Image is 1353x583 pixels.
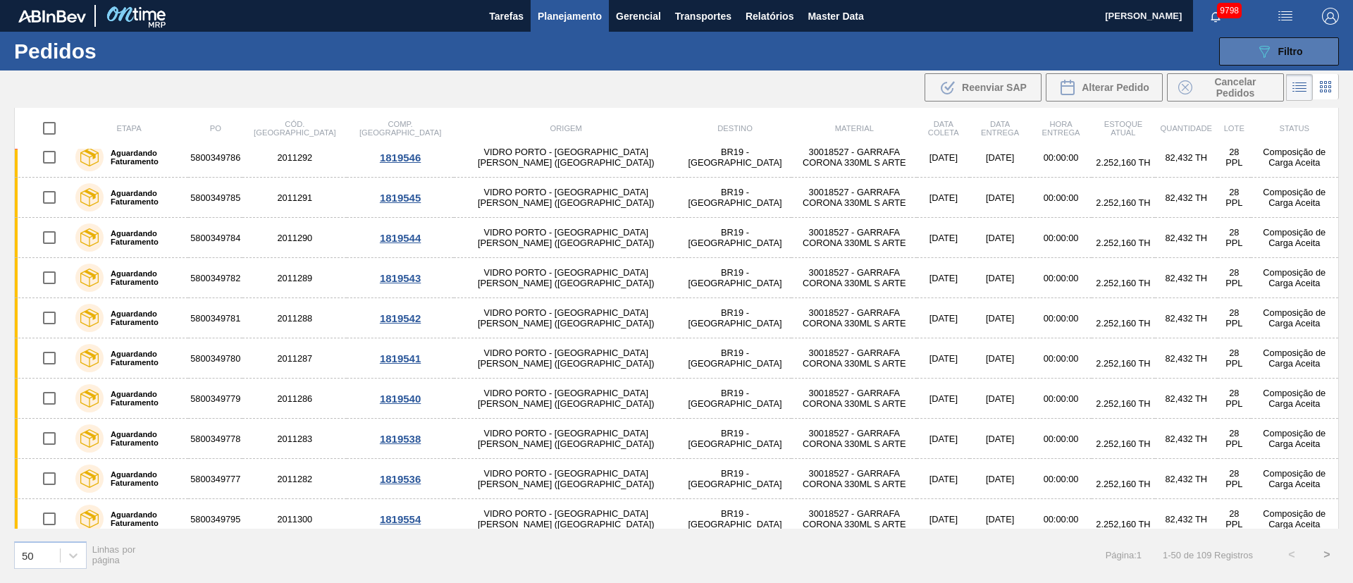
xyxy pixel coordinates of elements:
a: Aguardando Faturamento58003497792011286VIDRO PORTO - [GEOGRAPHIC_DATA][PERSON_NAME] ([GEOGRAPHIC_... [15,379,1339,419]
span: 2.252,160 TH [1096,278,1150,288]
td: VIDRO PORTO - [GEOGRAPHIC_DATA][PERSON_NAME] ([GEOGRAPHIC_DATA]) [454,419,679,459]
span: 2.252,160 TH [1096,479,1150,489]
td: VIDRO PORTO - [GEOGRAPHIC_DATA][PERSON_NAME] ([GEOGRAPHIC_DATA]) [454,137,679,178]
div: 50 [22,549,34,561]
h1: Pedidos [14,43,225,59]
td: 5800349779 [188,379,242,419]
td: 00:00:00 [1030,419,1092,459]
div: 1819540 [349,393,452,405]
span: 9798 [1217,3,1242,18]
td: 2011289 [242,258,347,298]
div: 1819545 [349,192,452,204]
td: [DATE] [970,258,1030,298]
a: Aguardando Faturamento58003497852011291VIDRO PORTO - [GEOGRAPHIC_DATA][PERSON_NAME] ([GEOGRAPHIC_... [15,178,1339,218]
td: 2011300 [242,499,347,539]
span: Destino [717,124,753,133]
span: Material [835,124,874,133]
td: Composição de Carga Aceita [1251,379,1339,419]
label: Aguardando Faturamento [104,269,183,286]
td: 30018527 - GARRAFA CORONA 330ML S ARTE [791,218,917,258]
td: [DATE] [917,218,970,258]
span: Data entrega [981,120,1019,137]
td: 5800349781 [188,298,242,338]
span: 1 - 50 de 109 Registros [1163,550,1253,560]
div: Reenviar SAP [925,73,1042,102]
div: 1819544 [349,232,452,244]
td: VIDRO PORTO - [GEOGRAPHIC_DATA][PERSON_NAME] ([GEOGRAPHIC_DATA]) [454,178,679,218]
td: [DATE] [917,258,970,298]
div: 1819546 [349,152,452,164]
td: 5800349777 [188,459,242,499]
td: BR19 - [GEOGRAPHIC_DATA] [679,338,792,379]
span: PO [210,124,221,133]
td: 00:00:00 [1030,338,1092,379]
td: 82,432 TH [1155,218,1218,258]
td: 2011282 [242,459,347,499]
td: 82,432 TH [1155,419,1218,459]
span: Lote [1224,124,1244,133]
td: VIDRO PORTO - [GEOGRAPHIC_DATA][PERSON_NAME] ([GEOGRAPHIC_DATA]) [454,379,679,419]
td: 5800349795 [188,499,242,539]
td: 82,432 TH [1155,298,1218,338]
td: [DATE] [970,419,1030,459]
td: 30018527 - GARRAFA CORONA 330ML S ARTE [791,499,917,539]
td: Composição de Carga Aceita [1251,499,1339,539]
td: [DATE] [917,137,970,178]
td: BR19 - [GEOGRAPHIC_DATA] [679,419,792,459]
td: [DATE] [917,178,970,218]
td: 30018527 - GARRAFA CORONA 330ML S ARTE [791,379,917,419]
td: 2011292 [242,137,347,178]
td: 82,432 TH [1155,459,1218,499]
td: [DATE] [970,218,1030,258]
span: Comp. [GEOGRAPHIC_DATA] [359,120,441,137]
div: 1819536 [349,473,452,485]
a: Aguardando Faturamento58003497802011287VIDRO PORTO - [GEOGRAPHIC_DATA][PERSON_NAME] ([GEOGRAPHIC_... [15,338,1339,379]
td: 28 PPL [1218,298,1251,338]
span: Hora Entrega [1042,120,1080,137]
td: BR19 - [GEOGRAPHIC_DATA] [679,298,792,338]
td: [DATE] [970,298,1030,338]
td: 00:00:00 [1030,298,1092,338]
td: 00:00:00 [1030,137,1092,178]
td: VIDRO PORTO - [GEOGRAPHIC_DATA][PERSON_NAME] ([GEOGRAPHIC_DATA]) [454,499,679,539]
td: 5800349782 [188,258,242,298]
td: [DATE] [917,499,970,539]
div: 1819538 [349,433,452,445]
td: 5800349780 [188,338,242,379]
td: BR19 - [GEOGRAPHIC_DATA] [679,499,792,539]
label: Aguardando Faturamento [104,350,183,367]
span: Alterar Pedido [1082,82,1149,93]
td: [DATE] [970,499,1030,539]
img: Logout [1322,8,1339,25]
td: 82,432 TH [1155,499,1218,539]
button: Filtro [1219,37,1339,66]
td: VIDRO PORTO - [GEOGRAPHIC_DATA][PERSON_NAME] ([GEOGRAPHIC_DATA]) [454,338,679,379]
td: 82,432 TH [1155,338,1218,379]
td: 2011287 [242,338,347,379]
span: Cancelar Pedidos [1198,76,1273,99]
a: Aguardando Faturamento58003497812011288VIDRO PORTO - [GEOGRAPHIC_DATA][PERSON_NAME] ([GEOGRAPHIC_... [15,298,1339,338]
span: Estoque atual [1104,120,1143,137]
td: 2011286 [242,379,347,419]
span: 2.252,160 TH [1096,519,1150,529]
span: 2.252,160 TH [1096,157,1150,168]
a: Aguardando Faturamento58003497952011300VIDRO PORTO - [GEOGRAPHIC_DATA][PERSON_NAME] ([GEOGRAPHIC_... [15,499,1339,539]
td: [DATE] [917,338,970,379]
td: Composição de Carga Aceita [1251,419,1339,459]
span: 2.252,160 TH [1096,238,1150,248]
td: 82,432 TH [1155,258,1218,298]
td: [DATE] [970,178,1030,218]
td: 2011290 [242,218,347,258]
td: 28 PPL [1218,338,1251,379]
span: Linhas por página [92,544,136,565]
td: 28 PPL [1218,137,1251,178]
td: BR19 - [GEOGRAPHIC_DATA] [679,459,792,499]
td: [DATE] [917,419,970,459]
td: Composição de Carga Aceita [1251,258,1339,298]
span: Página : 1 [1106,550,1142,560]
td: 00:00:00 [1030,218,1092,258]
td: [DATE] [917,459,970,499]
td: [DATE] [917,298,970,338]
span: 2.252,160 TH [1096,318,1150,329]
